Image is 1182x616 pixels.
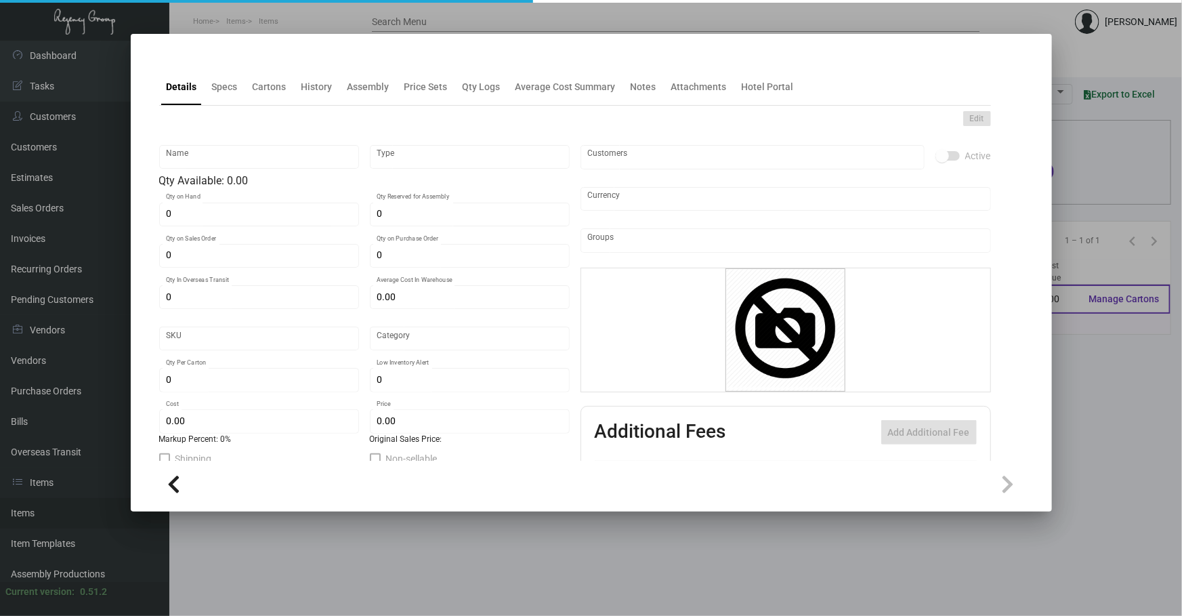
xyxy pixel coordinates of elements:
[888,427,970,438] span: Add Additional Fee
[159,173,570,189] div: Qty Available: 0.00
[671,80,727,94] div: Attachments
[515,80,616,94] div: Average Cost Summary
[463,80,501,94] div: Qty Logs
[301,80,333,94] div: History
[963,111,991,126] button: Edit
[587,152,917,163] input: Add new..
[587,235,984,246] input: Add new..
[5,585,75,599] div: Current version:
[631,80,656,94] div: Notes
[175,451,212,467] span: Shipping
[970,113,984,125] span: Edit
[212,80,238,94] div: Specs
[167,80,197,94] div: Details
[965,148,991,164] span: Active
[742,80,794,94] div: Hotel Portal
[386,451,438,467] span: Non-sellable
[595,420,726,445] h2: Additional Fees
[347,80,389,94] div: Assembly
[404,80,448,94] div: Price Sets
[253,80,287,94] div: Cartons
[881,420,977,445] button: Add Additional Fee
[80,585,107,599] div: 0.51.2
